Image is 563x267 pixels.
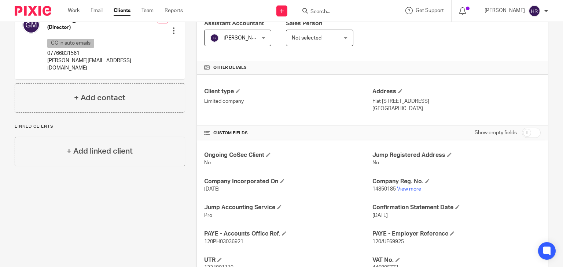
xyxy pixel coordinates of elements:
h4: Company Incorporated On [204,178,372,185]
h4: Jump Registered Address [372,151,541,159]
img: svg%3E [210,34,219,42]
span: Pro [204,213,212,218]
h4: Ongoing CoSec Client [204,151,372,159]
span: Assistant Accountant [204,20,264,26]
img: Pixie [15,6,51,16]
label: Show empty fields [475,129,517,136]
h4: Confirmation Statement Date [372,204,541,211]
span: 120PH03036921 [204,239,243,244]
p: [GEOGRAPHIC_DATA] [372,105,541,112]
a: Email [91,7,103,14]
h4: + Add linked client [67,146,133,157]
a: View more [397,187,421,192]
h4: Client type [204,88,372,95]
h4: UTR [204,256,372,264]
h4: PAYE - Accounts Office Ref. [204,230,372,238]
input: Search [310,9,376,15]
a: Team [141,7,154,14]
p: Flat [STREET_ADDRESS] [372,98,541,105]
h4: Company Reg. No. [372,178,541,185]
p: Limited company [204,98,372,105]
span: [DATE] [204,187,220,192]
a: Reports [165,7,183,14]
p: Linked clients [15,124,185,129]
span: No [204,160,211,165]
a: Work [68,7,80,14]
h4: VAT No. [372,256,541,264]
span: [DATE] [372,213,388,218]
h4: CUSTOM FIELDS [204,130,372,136]
span: No [372,160,379,165]
h4: + Add contact [74,92,125,104]
img: svg%3E [529,5,540,17]
span: Sales Person [286,20,322,26]
span: Not selected [292,35,321,41]
span: 14850185 [372,187,396,192]
h4: PAYE - Employer Reference [372,230,541,238]
p: [PERSON_NAME][EMAIL_ADDRESS][DOMAIN_NAME] [47,57,157,72]
h5: (Director) [47,24,157,31]
span: [PERSON_NAME] R [224,35,268,41]
p: [PERSON_NAME] [485,7,525,14]
span: Get Support [416,8,444,13]
span: 120/UE69925 [372,239,404,244]
h4: Address [372,88,541,95]
img: svg%3E [22,16,40,34]
a: Clients [114,7,130,14]
p: 07766831561 [47,50,157,57]
span: Other details [213,65,247,71]
p: CC in auto emails [47,39,94,48]
h4: Jump Accounting Service [204,204,372,211]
